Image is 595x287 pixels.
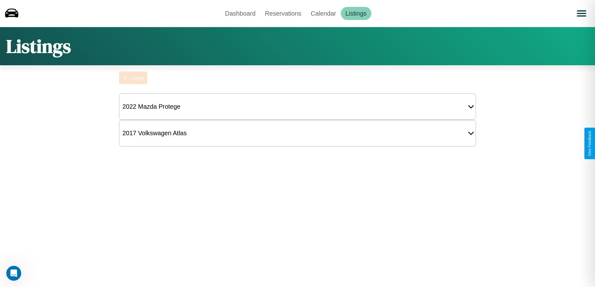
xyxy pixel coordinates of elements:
[260,7,306,20] a: Reservations
[119,72,147,84] button: Listing
[220,7,260,20] a: Dashboard
[341,7,371,20] a: Listings
[131,75,144,81] div: Listing
[573,5,590,22] button: Open menu
[588,131,592,156] div: Give Feedback
[306,7,341,20] a: Calendar
[119,126,190,140] div: 2017 Volkswagen Atlas
[6,33,71,59] h1: Listings
[6,266,21,281] iframe: Intercom live chat
[119,100,184,113] div: 2022 Mazda Protege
